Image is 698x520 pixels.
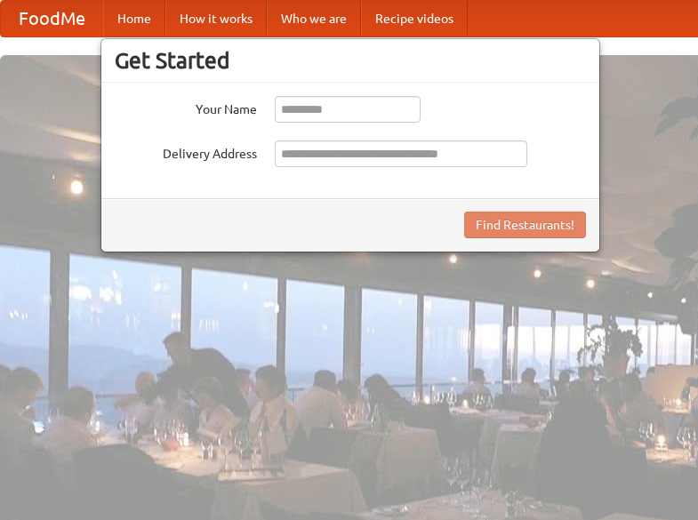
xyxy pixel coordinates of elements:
[361,1,468,36] a: Recipe videos
[115,96,257,118] label: Your Name
[115,140,257,163] label: Delivery Address
[115,47,586,74] h3: Get Started
[267,1,361,36] a: Who we are
[103,1,165,36] a: Home
[464,212,586,238] button: Find Restaurants!
[165,1,267,36] a: How it works
[1,1,103,36] a: FoodMe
